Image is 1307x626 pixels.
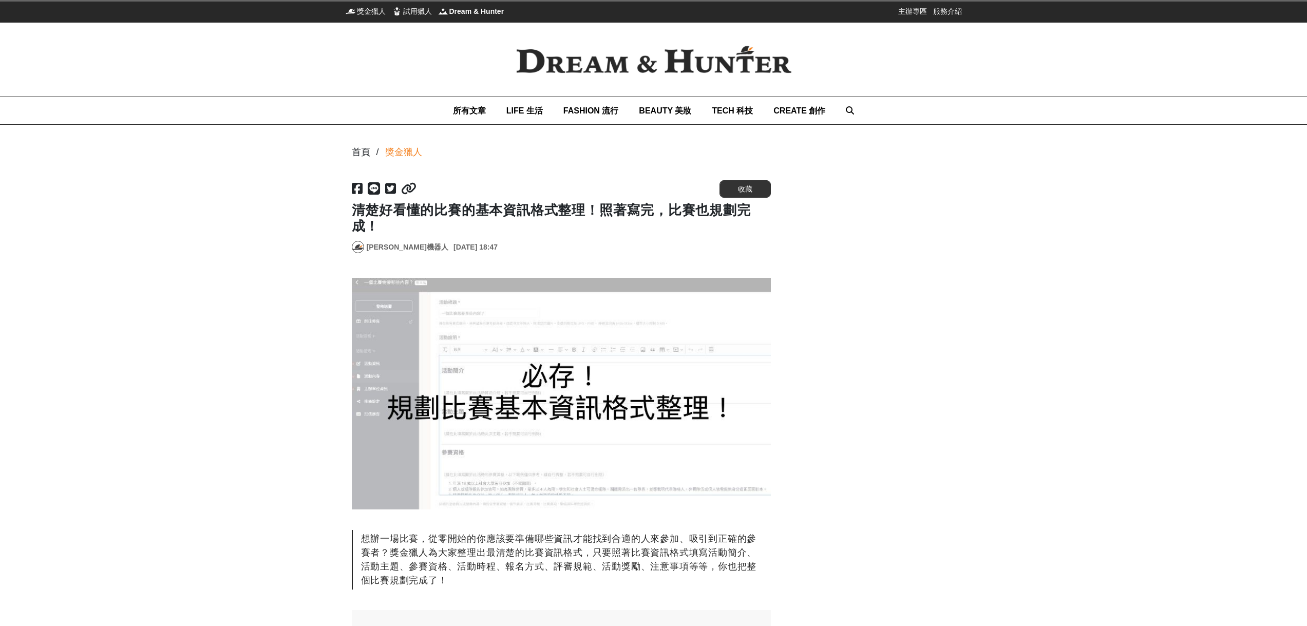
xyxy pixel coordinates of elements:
[346,6,356,16] img: 獎金獵人
[712,97,753,124] a: TECH 科技
[563,97,619,124] a: FASHION 流行
[639,97,691,124] a: BEAUTY 美妝
[352,241,364,253] img: Avatar
[438,6,504,16] a: Dream & HunterDream & Hunter
[385,145,422,159] a: 獎金獵人
[352,530,771,590] div: 想辦一場比賽，從零開始的你應該要準備哪些資訊才能找到合適的人來參加、吸引到正確的參賽者？獎金獵人為大家整理出最清楚的比賽資訊格式，只要照著比賽資訊格式填寫活動簡介、活動主題、參賽資格、活動時程、...
[563,106,619,115] span: FASHION 流行
[449,6,504,16] span: Dream & Hunter
[639,106,691,115] span: BEAUTY 美妝
[357,6,386,16] span: 獎金獵人
[712,106,753,115] span: TECH 科技
[506,97,543,124] a: LIFE 生活
[506,106,543,115] span: LIFE 生活
[346,6,386,16] a: 獎金獵人獎金獵人
[352,202,771,234] h1: 清楚好看懂的比賽的基本資訊格式整理！照著寫完，比賽也規劃完成！
[453,106,486,115] span: 所有文章
[773,97,825,124] a: CREATE 創作
[500,29,808,90] img: Dream & Hunter
[719,180,771,198] button: 收藏
[453,97,486,124] a: 所有文章
[367,242,448,253] a: [PERSON_NAME]機器人
[392,6,402,16] img: 試用獵人
[352,145,370,159] div: 首頁
[376,145,379,159] div: /
[392,6,432,16] a: 試用獵人試用獵人
[773,106,825,115] span: CREATE 創作
[453,242,498,253] div: [DATE] 18:47
[933,6,962,16] a: 服務介紹
[403,6,432,16] span: 試用獵人
[438,6,448,16] img: Dream & Hunter
[352,278,771,509] img: 清楚好看懂的比賽的基本資訊格式整理！照著寫完，比賽也規劃完成！
[898,6,927,16] a: 主辦專區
